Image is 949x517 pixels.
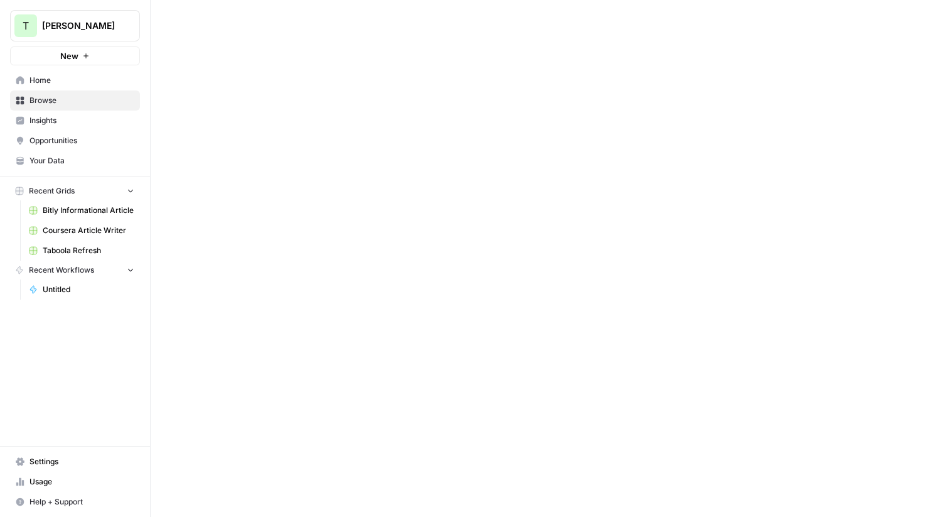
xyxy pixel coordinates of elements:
a: Opportunities [10,131,140,151]
a: Your Data [10,151,140,171]
button: Help + Support [10,492,140,512]
a: Taboola Refresh [23,241,140,261]
span: Your Data [29,155,134,166]
a: Settings [10,452,140,472]
a: Untitled [23,280,140,300]
button: Workspace: Travis Demo [10,10,140,41]
a: Usage [10,472,140,492]
span: Help + Support [29,496,134,508]
a: Bitly Informational Article [23,200,140,220]
a: Insights [10,111,140,131]
button: New [10,46,140,65]
a: Coursera Article Writer [23,220,140,241]
span: Opportunities [29,135,134,146]
span: Usage [29,476,134,487]
span: T [23,18,29,33]
button: Recent Grids [10,182,140,200]
span: Home [29,75,134,86]
span: Bitly Informational Article [43,205,134,216]
a: Browse [10,90,140,111]
span: Recent Workflows [29,264,94,276]
span: Browse [29,95,134,106]
span: Recent Grids [29,185,75,197]
button: Recent Workflows [10,261,140,280]
span: [PERSON_NAME] [42,19,118,32]
span: Taboola Refresh [43,245,134,256]
span: Coursera Article Writer [43,225,134,236]
span: Untitled [43,284,134,295]
span: Insights [29,115,134,126]
span: Settings [29,456,134,467]
span: New [60,50,78,62]
a: Home [10,70,140,90]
